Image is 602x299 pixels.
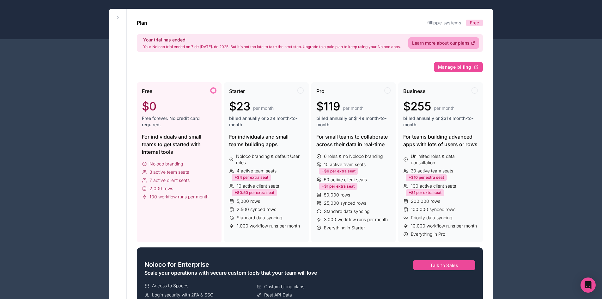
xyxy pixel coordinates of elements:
[229,87,245,95] span: Starter
[438,64,471,70] span: Manage billing
[411,223,477,229] span: 10,000 workflow runs per month
[232,189,277,196] div: +$0.50 per extra seat
[264,283,306,290] span: Custom billing plans.
[149,161,183,167] span: Noloco branding
[324,161,366,168] span: 10 active team seats
[411,198,440,204] span: 200,000 rows
[434,105,454,111] span: per month
[142,133,216,156] div: For individuals and small teams to get started with internal tools
[411,215,452,221] span: Priority data syncing
[406,189,444,196] div: +$1 per extra seat
[581,277,596,293] div: Open Intercom Messenger
[142,115,216,128] span: Free forever. No credit card required.
[411,153,478,166] span: Unlimited roles & data consultation
[229,133,304,148] div: For individuals and small teams building apps
[319,183,357,190] div: +$1 per extra seat
[470,20,479,26] span: Free
[149,169,189,175] span: 3 active team seats
[143,44,401,49] p: Your Noloco trial ended on 7 de [DATE]. de 2025. But it's not too late to take the next step. Upg...
[137,19,147,27] h1: Plan
[403,87,426,95] span: Business
[406,174,447,181] div: +$10 per extra seat
[236,153,303,166] span: Noloco branding & default User roles
[411,231,445,237] span: Everything in Pro
[413,260,476,270] button: Talk to Sales
[434,62,483,72] button: Manage billing
[324,208,369,215] span: Standard data syncing
[412,40,470,46] span: Learn more about our plans
[403,133,478,148] div: For teams building advanced apps with lots of users or rows
[142,87,152,95] span: Free
[152,283,188,289] span: Access to Spaces
[144,269,367,277] div: Scale your operations with secure custom tools that your team will love
[427,20,461,25] a: fillippe systems
[324,153,383,159] span: 6 roles & no Noloco branding
[229,100,251,113] span: $23
[232,174,271,181] div: +$4 per extra seat
[316,87,325,95] span: Pro
[144,260,209,269] span: Noloco for Enterprise
[411,206,455,213] span: 100,000 synced rows
[411,168,453,174] span: 30 active team seats
[316,100,340,113] span: $119
[237,215,282,221] span: Standard data syncing
[237,198,260,204] span: 5,000 rows
[316,115,391,128] span: billed annually or $149 month-to-month
[408,37,479,49] a: Learn more about our plans
[149,194,209,200] span: 100 workflow runs per month
[237,168,277,174] span: 4 active team seats
[237,223,300,229] span: 1,000 workflow runs per month
[343,105,363,111] span: per month
[152,292,214,298] span: Login security with 2FA & SSO
[319,168,358,175] div: +$6 per extra seat
[324,225,365,231] span: Everything in Starter
[316,133,391,148] div: For small teams to collaborate across their data in real-time
[237,183,279,189] span: 10 active client seats
[142,100,156,113] span: $0
[237,206,276,213] span: 2,500 synced rows
[324,192,350,198] span: 50,000 rows
[229,115,304,128] span: billed annually or $29 month-to-month
[143,37,401,43] h2: Your trial has ended
[149,177,190,184] span: 7 active client seats
[411,183,456,189] span: 100 active client seats
[403,115,478,128] span: billed annually or $319 month-to-month
[324,200,366,206] span: 25,000 synced rows
[403,100,431,113] span: $255
[324,177,367,183] span: 50 active client seats
[264,292,292,298] span: Rest API Data
[149,185,173,192] span: 2,000 rows
[324,216,388,223] span: 3,000 workflow runs per month
[253,105,274,111] span: per month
